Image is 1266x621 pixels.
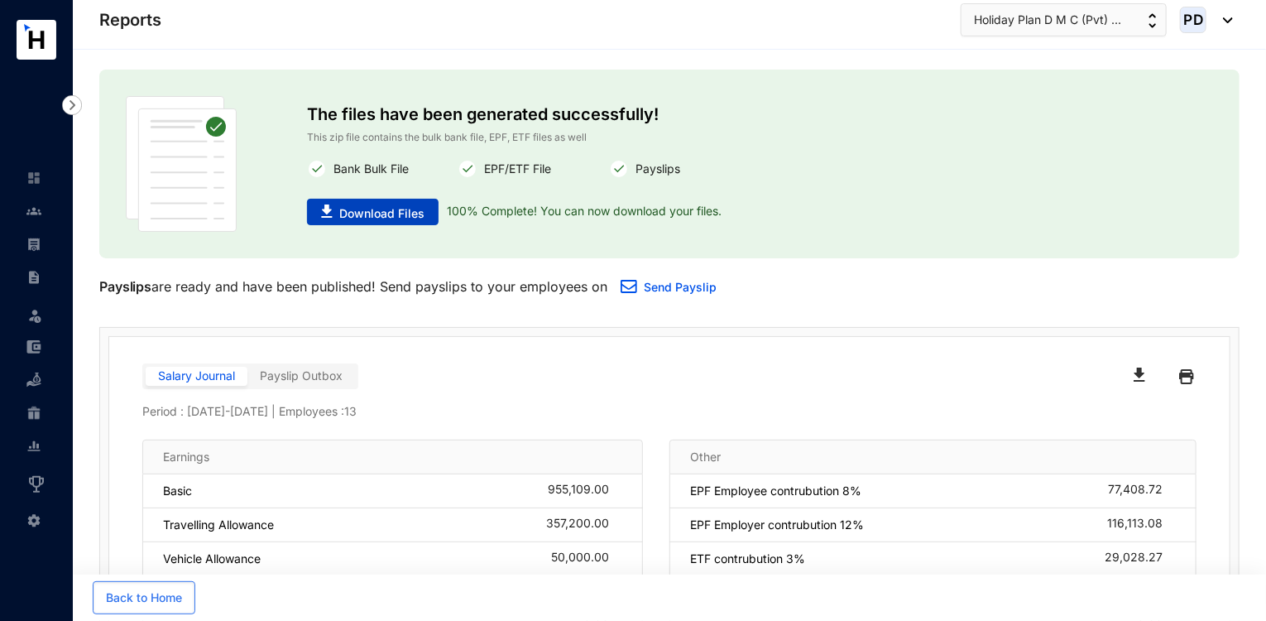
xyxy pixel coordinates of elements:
span: Payslip Outbox [260,368,343,383]
p: Earnings [163,449,209,465]
span: PD [1183,12,1203,26]
span: Salary Journal [158,368,235,383]
p: Payslips [99,277,151,296]
p: Other [690,449,721,465]
p: EPF Employer contrubution 12% [690,517,864,533]
p: This zip file contains the bulk bank file, EPF, ETF files as well [307,129,1032,146]
img: report-unselected.e6a6b4230fc7da01f883.svg [26,439,41,454]
li: Expenses [13,330,53,363]
img: loan-unselected.d74d20a04637f2d15ab5.svg [26,373,41,388]
p: The files have been generated successfully! [307,96,1032,129]
div: 29,028.27 [1105,551,1176,567]
p: EPF Employee contrubution 8% [690,483,861,499]
img: nav-icon-right.af6afadce00d159da59955279c43614e.svg [62,95,82,115]
p: Period : [DATE] - [DATE] | Employees : 13 [142,403,1196,420]
img: black-download.65125d1489207c3b344388237fee996b.svg [1134,368,1145,382]
p: Payslips [629,159,680,179]
img: people-unselected.118708e94b43a90eceab.svg [26,204,41,219]
img: award_outlined.f30b2bda3bf6ea1bf3dd.svg [26,474,46,494]
div: 116,113.08 [1107,517,1176,533]
p: Travelling Allowance [163,517,274,533]
img: payroll-unselected.b590312f920e76f0c668.svg [26,237,41,252]
img: dropdown-black.8e83cc76930a90b1a4fdb6d089b7bf3a.svg [1215,17,1233,23]
img: black-printer.ae25802fba4fa849f9fa1ebd19a7ed0d.svg [1179,363,1194,390]
div: 77,408.72 [1108,483,1176,499]
img: white-round-correct.82fe2cc7c780f4a5f5076f0407303cee.svg [609,159,629,179]
span: Holiday Plan D M C (Pvt) ... [974,11,1121,29]
li: Contracts [13,261,53,294]
span: Download Files [339,205,424,222]
img: gratuity-unselected.a8c340787eea3cf492d7.svg [26,406,41,421]
img: leave-unselected.2934df6273408c3f84d9.svg [26,307,43,324]
button: Send Payslip [607,272,730,305]
li: Gratuity [13,397,53,430]
img: contract-unselected.99e2b2107c0a7dd48938.svg [26,270,41,285]
p: Bank Bulk File [327,159,409,179]
li: Loan [13,363,53,397]
img: white-round-correct.82fe2cc7c780f4a5f5076f0407303cee.svg [458,159,477,179]
div: 50,000.00 [551,551,622,567]
button: Back to Home [93,581,195,614]
p: ETF contrubution 3% [690,551,805,567]
li: Payroll [13,228,53,261]
a: Send Payslip [644,280,717,294]
button: Download Files [307,199,439,225]
li: Home [13,161,53,195]
span: Back to Home [106,590,182,606]
img: settings-unselected.1febfda315e6e19643a1.svg [26,513,41,528]
p: 100% Complete! You can now download your files. [439,199,722,225]
div: 955,109.00 [548,483,622,499]
li: Contacts [13,195,53,228]
li: Reports [13,430,53,463]
img: expense-unselected.2edcf0507c847f3e9e96.svg [26,339,41,354]
img: publish-paper.61dc310b45d86ac63453e08fbc6f32f2.svg [126,96,237,232]
p: Reports [99,8,161,31]
img: email.a35e10f87340586329067f518280dd4d.svg [621,280,637,293]
img: up-down-arrow.74152d26bf9780fbf563ca9c90304185.svg [1149,13,1157,28]
p: EPF/ETF File [477,159,551,179]
p: Basic [163,483,192,499]
button: Holiday Plan D M C (Pvt) ... [961,3,1167,36]
p: Vehicle Allowance [163,551,261,567]
div: 357,200.00 [546,517,622,533]
img: home-unselected.a29eae3204392db15eaf.svg [26,171,41,185]
img: white-round-correct.82fe2cc7c780f4a5f5076f0407303cee.svg [307,159,327,179]
p: are ready and have been published! Send payslips to your employees on [99,277,607,296]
